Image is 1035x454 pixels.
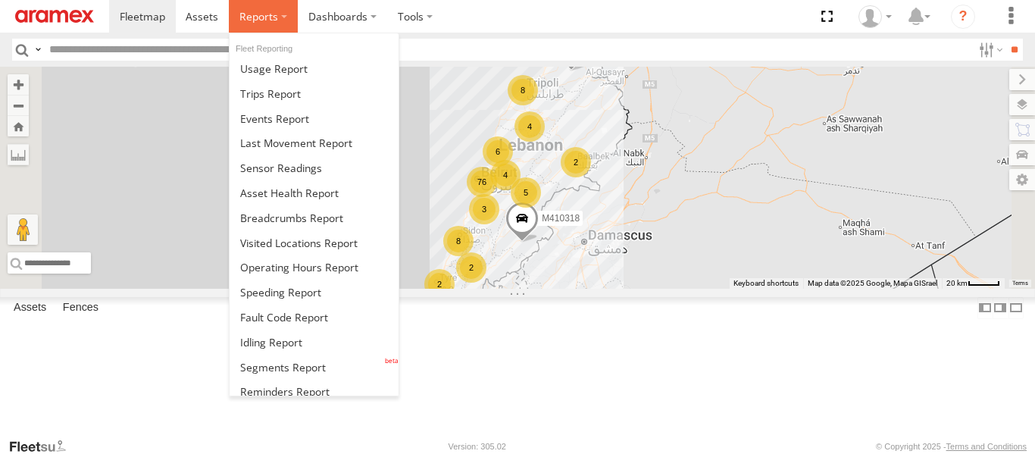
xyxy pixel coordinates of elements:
a: Last Movement Report [230,130,399,155]
div: 4 [490,160,521,190]
button: Drag Pegman onto the map to open Street View [8,214,38,245]
a: Asset Operating Hours Report [230,255,399,280]
a: Reminders Report [230,380,399,405]
i: ? [951,5,975,29]
img: aramex-logo.svg [15,10,94,23]
label: Fences [55,297,106,318]
a: Usage Report [230,56,399,81]
div: 4 [514,111,545,142]
a: Trips Report [230,81,399,106]
a: Terms and Conditions [946,442,1027,451]
div: Version: 305.02 [449,442,506,451]
button: Zoom in [8,74,29,95]
button: Zoom Home [8,116,29,136]
a: Fault Code Report [230,305,399,330]
div: 6 [483,136,513,167]
div: 5 [511,177,541,208]
label: Dock Summary Table to the Right [993,297,1008,319]
div: 76 [467,167,497,197]
button: Map scale: 20 km per 39 pixels [942,278,1005,289]
a: Full Events Report [230,106,399,131]
div: 8 [508,75,538,105]
label: Hide Summary Table [1008,297,1024,319]
label: Search Query [32,39,44,61]
span: M410318 [542,213,580,224]
a: Asset Health Report [230,180,399,205]
a: Visited Locations Report [230,230,399,255]
a: Breadcrumbs Report [230,205,399,230]
label: Measure [8,144,29,165]
button: Zoom out [8,95,29,116]
a: Idling Report [230,330,399,355]
label: Dock Summary Table to the Left [977,297,993,319]
div: 3 [469,194,499,224]
div: Mazen Siblini [853,5,897,28]
div: 2 [561,147,591,177]
span: Map data ©2025 Google, Mapa GISrael [808,279,937,287]
span: 20 km [946,279,968,287]
a: Sensor Readings [230,155,399,180]
a: Fleet Speed Report [230,280,399,305]
div: 2 [424,269,455,299]
label: Map Settings [1009,169,1035,190]
label: Search Filter Options [973,39,1005,61]
div: © Copyright 2025 - [876,442,1027,451]
div: 2 [456,252,486,283]
a: Terms [1012,280,1028,286]
div: 8 [443,226,474,256]
button: Keyboard shortcuts [733,278,799,289]
label: Assets [6,297,54,318]
a: Segments Report [230,355,399,380]
a: Visit our Website [8,439,78,454]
